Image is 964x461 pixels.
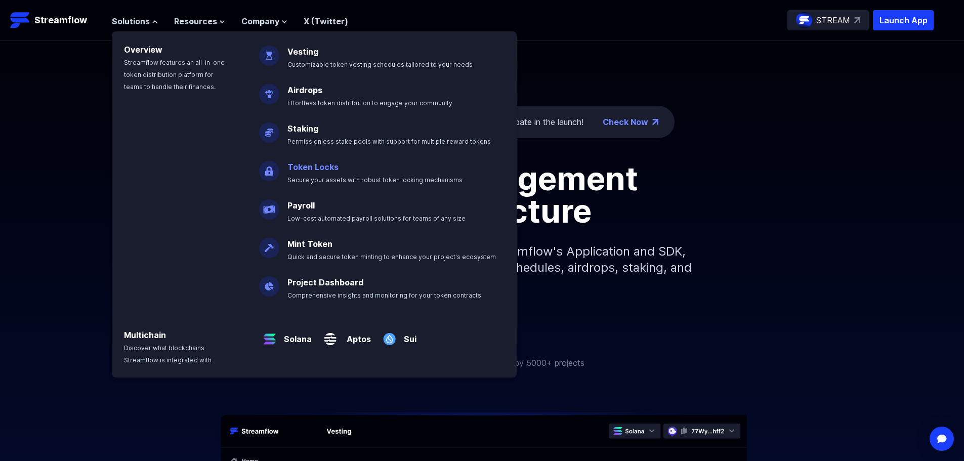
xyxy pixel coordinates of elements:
span: Resources [174,15,217,27]
button: Solutions [112,15,158,27]
a: STREAM [787,10,869,30]
span: Discover what blockchains Streamflow is integrated with [124,344,212,364]
img: Vesting [259,37,279,66]
span: Company [241,15,279,27]
button: Resources [174,15,225,27]
a: Staking [287,123,318,134]
a: Project Dashboard [287,277,363,287]
span: Streamflow features an all-in-one token distribution platform for teams to handle their finances. [124,59,225,91]
span: Effortless token distribution to engage your community [287,99,452,107]
a: Payroll [287,200,315,211]
img: Token Locks [259,153,279,181]
a: Token Locks [287,162,339,172]
img: Streamflow Logo [10,10,30,30]
p: Trusted by 5000+ projects [483,357,584,369]
p: STREAM [816,14,850,26]
span: Permissionless stake pools with support for multiple reward tokens [287,138,491,145]
img: Project Dashboard [259,268,279,297]
div: Open Intercom Messenger [930,427,954,451]
button: Launch App [873,10,934,30]
a: Solana [280,325,312,345]
img: top-right-arrow.svg [854,17,860,23]
p: Streamflow [34,13,87,27]
img: Payroll [259,191,279,220]
a: Vesting [287,47,318,57]
a: Overview [124,45,162,55]
a: Check Now [603,116,648,128]
img: Solana [259,321,280,349]
a: Mint Token [287,239,332,249]
span: Solutions [112,15,150,27]
img: Aptos [320,321,341,349]
span: Secure your assets with robust token locking mechanisms [287,176,463,184]
button: Company [241,15,287,27]
a: Multichain [124,330,166,340]
span: Quick and secure token minting to enhance your project's ecosystem [287,253,496,261]
img: Staking [259,114,279,143]
span: Low-cost automated payroll solutions for teams of any size [287,215,466,222]
img: Airdrops [259,76,279,104]
img: Sui [379,321,400,349]
a: X (Twitter) [304,16,348,26]
a: Sui [400,325,416,345]
a: Airdrops [287,85,322,95]
a: Streamflow [10,10,102,30]
img: streamflow-logo-circle.png [796,12,812,28]
span: Customizable token vesting schedules tailored to your needs [287,61,473,68]
img: Mint Token [259,230,279,258]
img: top-right-arrow.png [652,119,658,125]
a: Aptos [341,325,371,345]
span: Comprehensive insights and monitoring for your token contracts [287,291,481,299]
